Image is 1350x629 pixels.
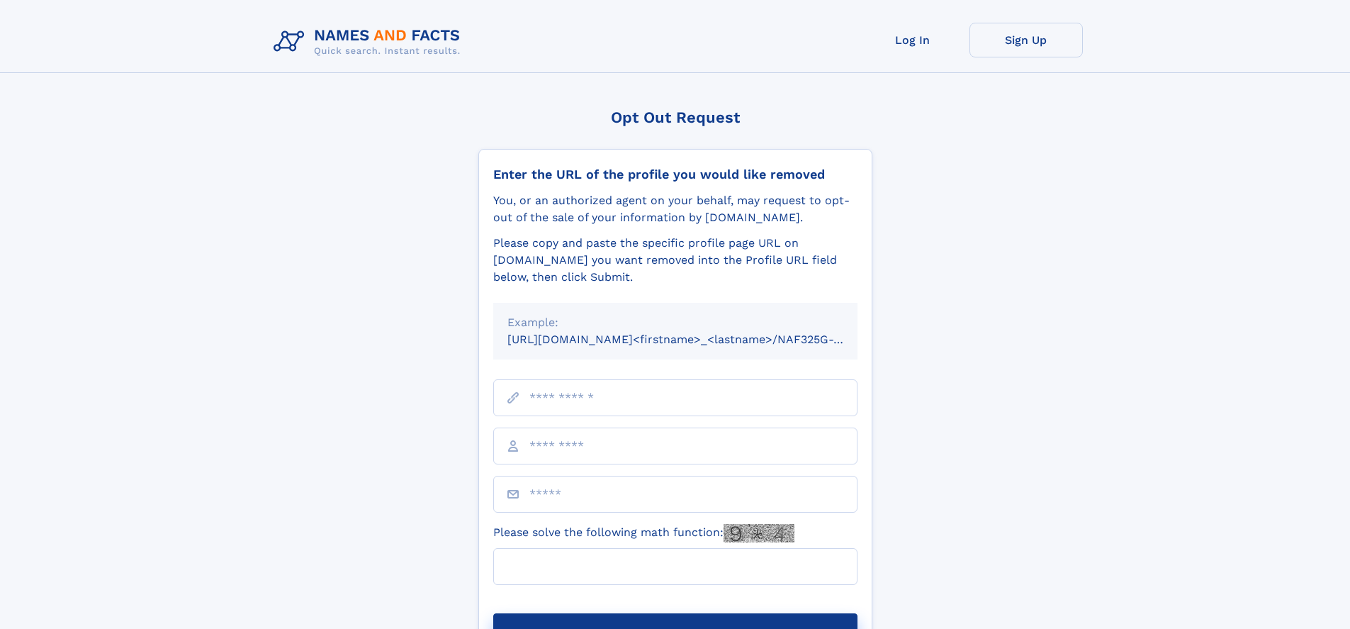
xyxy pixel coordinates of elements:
[493,235,857,286] div: Please copy and paste the specific profile page URL on [DOMAIN_NAME] you want removed into the Pr...
[493,192,857,226] div: You, or an authorized agent on your behalf, may request to opt-out of the sale of your informatio...
[507,314,843,331] div: Example:
[507,333,884,346] small: [URL][DOMAIN_NAME]<firstname>_<lastname>/NAF325G-xxxxxxxx
[856,23,969,57] a: Log In
[493,524,794,542] label: Please solve the following math function:
[969,23,1083,57] a: Sign Up
[478,108,872,126] div: Opt Out Request
[268,23,472,61] img: Logo Names and Facts
[493,167,857,182] div: Enter the URL of the profile you would like removed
